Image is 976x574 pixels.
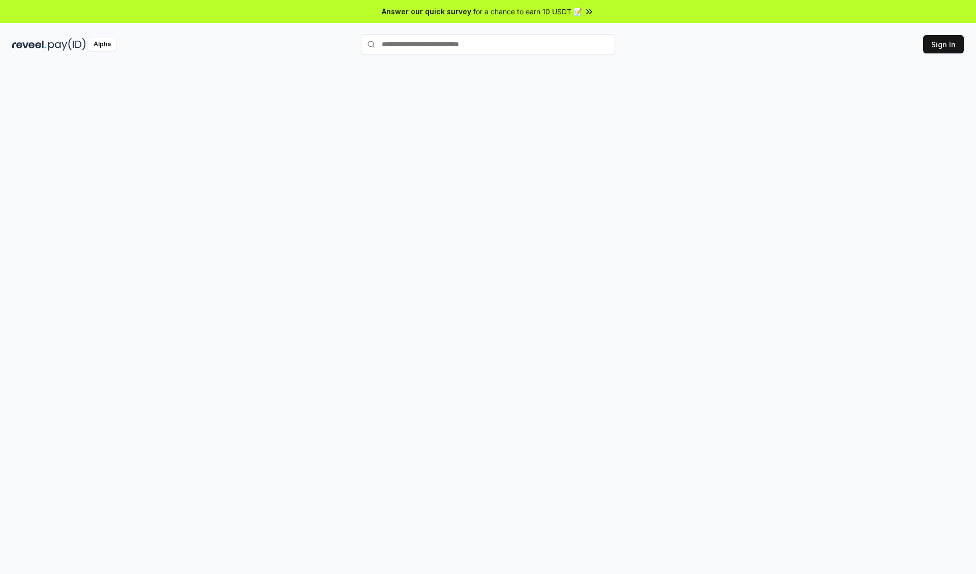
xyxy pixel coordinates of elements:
div: Alpha [88,38,116,51]
span: Answer our quick survey [382,6,471,17]
button: Sign In [923,35,964,53]
img: pay_id [48,38,86,51]
img: reveel_dark [12,38,46,51]
span: for a chance to earn 10 USDT 📝 [473,6,582,17]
